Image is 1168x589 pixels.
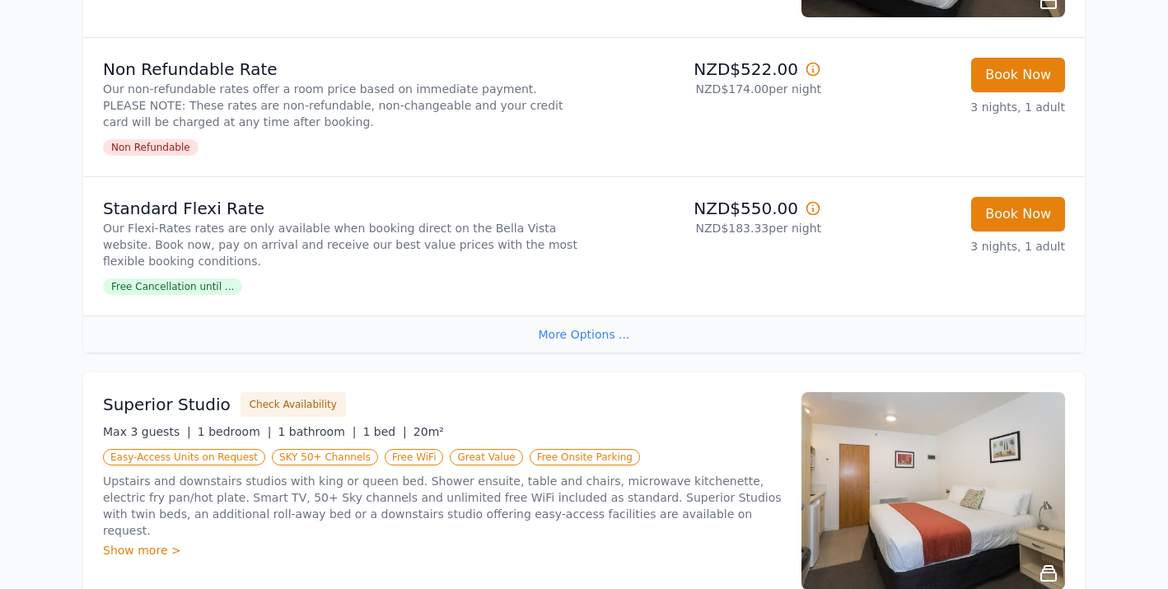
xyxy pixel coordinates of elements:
p: 3 nights, 1 adult [834,238,1065,255]
span: 20m² [413,425,444,438]
p: 3 nights, 1 adult [834,99,1065,115]
div: More Options ... [83,316,1085,353]
h3: Superior Studio [103,393,231,416]
span: 1 bedroom | [198,425,272,438]
span: Max 3 guests | [103,425,191,438]
span: Great Value [450,449,522,465]
p: NZD$174.00 per night [591,81,821,97]
p: Our Flexi-Rates rates are only available when booking direct on the Bella Vista website. Book now... [103,220,577,269]
span: Non Refundable [103,139,199,156]
span: 1 bed | [362,425,406,438]
button: Check Availability [241,392,346,417]
p: Non Refundable Rate [103,58,577,81]
p: NZD$183.33 per night [591,220,821,236]
button: Book Now [971,58,1065,92]
span: Free Onsite Parking [530,449,640,465]
span: Easy-Access Units on Request [103,449,265,465]
div: Show more > [103,542,782,559]
p: Our non-refundable rates offer a room price based on immediate payment. PLEASE NOTE: These rates ... [103,81,577,130]
span: Free WiFi [385,449,444,465]
span: Free Cancellation until ... [103,278,242,295]
span: SKY 50+ Channels [272,449,378,465]
p: NZD$522.00 [591,58,821,81]
p: Standard Flexi Rate [103,197,577,220]
span: 1 bathroom | [278,425,356,438]
p: Upstairs and downstairs studios with king or queen bed. Shower ensuite, table and chairs, microwa... [103,473,782,539]
button: Book Now [971,197,1065,231]
p: NZD$550.00 [591,197,821,220]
